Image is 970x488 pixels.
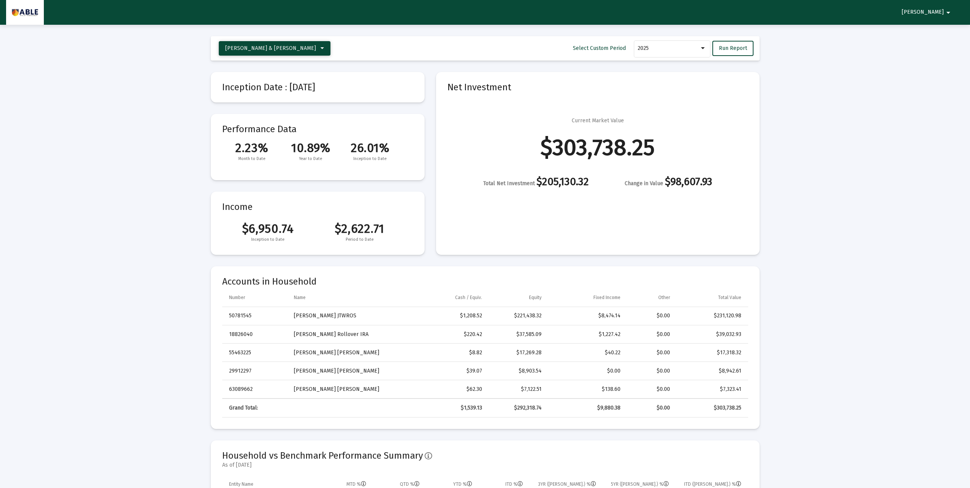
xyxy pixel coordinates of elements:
span: Inception to Date [222,236,314,243]
div: 5YR ([PERSON_NAME].) % [611,481,669,487]
div: $205,130.32 [483,178,589,187]
td: 50781545 [222,307,289,325]
div: Total Value [718,294,741,301]
div: $303,738.25 [681,404,741,412]
td: Column Name [289,288,410,307]
div: Fixed Income [593,294,620,301]
div: $138.60 [552,386,620,393]
mat-card-title: Net Investment [447,83,748,91]
div: 3YR ([PERSON_NAME].) % [538,481,596,487]
div: $37,585.09 [493,331,542,338]
div: $7,323.41 [681,386,741,393]
span: 26.01% [340,141,399,155]
div: $17,269.28 [493,349,542,357]
td: 18826040 [222,325,289,344]
div: $221,438.32 [493,312,542,320]
td: [PERSON_NAME] [PERSON_NAME] [289,344,410,362]
mat-card-title: Income [222,203,413,211]
div: Data grid [222,288,748,418]
div: Grand Total: [229,404,283,412]
div: $0.00 [631,404,670,412]
div: Other [658,294,670,301]
div: $303,738.25 [540,144,655,151]
div: $0.00 [631,312,670,320]
div: $1,208.52 [415,312,482,320]
td: 55463225 [222,344,289,362]
span: 2025 [638,45,649,51]
div: Entity Name [229,481,253,487]
img: Dashboard [12,5,38,20]
td: [PERSON_NAME] [PERSON_NAME] [289,362,410,380]
span: [PERSON_NAME] & [PERSON_NAME] [225,45,316,51]
div: $231,120.98 [681,312,741,320]
div: $98,607.93 [625,178,712,187]
div: YTD % [453,481,472,487]
button: Run Report [712,41,754,56]
button: [PERSON_NAME] [893,5,962,20]
mat-icon: arrow_drop_down [944,5,953,20]
div: Cash / Equiv. [455,294,482,301]
div: ITD ([PERSON_NAME].) % [684,481,741,487]
td: [PERSON_NAME] [PERSON_NAME] [289,380,410,398]
td: [PERSON_NAME] Rollover IRA [289,325,410,344]
div: Current Market Value [572,117,624,125]
td: 63089662 [222,380,289,398]
div: Number [229,294,245,301]
span: 10.89% [281,141,340,155]
td: Column Number [222,288,289,307]
td: Column Cash / Equiv. [410,288,487,307]
div: $1,539.13 [415,404,482,412]
div: MTD % [346,481,366,487]
span: [PERSON_NAME] [902,9,944,16]
div: $62.30 [415,386,482,393]
div: $39.07 [415,367,482,375]
td: Column Fixed Income [547,288,625,307]
button: [PERSON_NAME] & [PERSON_NAME] [219,41,330,56]
div: $8,942.61 [681,367,741,375]
span: Household vs Benchmark Performance Summary [222,450,423,461]
div: $17,318.32 [681,349,741,357]
span: 2.23% [222,141,281,155]
div: $220.42 [415,331,482,338]
span: Month to Date [222,155,281,163]
td: Column Other [626,288,675,307]
td: Column Equity [487,288,547,307]
span: Year to Date [281,155,340,163]
mat-card-title: Performance Data [222,125,413,163]
span: Period to Date [314,236,406,243]
span: Inception to Date [340,155,399,163]
td: 29912297 [222,362,289,380]
div: $0.00 [631,349,670,357]
span: $2,622.71 [314,221,406,236]
div: $0.00 [631,367,670,375]
div: $1,227.42 [552,331,620,338]
span: Change in Value [625,180,663,187]
div: QTD % [400,481,420,487]
div: Equity [529,294,542,301]
div: $8.82 [415,349,482,357]
div: $39,032.93 [681,331,741,338]
div: $40.22 [552,349,620,357]
mat-card-title: Inception Date : [DATE] [222,83,413,91]
span: Total Net Investment [483,180,535,187]
td: [PERSON_NAME] JTWROS [289,307,410,325]
mat-card-title: Accounts in Household [222,278,748,285]
span: Select Custom Period [573,45,626,51]
mat-card-subtitle: As of [DATE] [222,461,432,469]
div: $8,474.14 [552,312,620,320]
td: Column Total Value [675,288,748,307]
div: ITD % [505,481,523,487]
span: Run Report [719,45,747,51]
div: $0.00 [552,367,620,375]
div: $0.00 [631,386,670,393]
div: $7,122.51 [493,386,542,393]
div: Name [294,294,306,301]
div: $292,318.74 [493,404,542,412]
div: $9,880.38 [552,404,620,412]
div: $8,903.54 [493,367,542,375]
span: $6,950.74 [222,221,314,236]
div: $0.00 [631,331,670,338]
